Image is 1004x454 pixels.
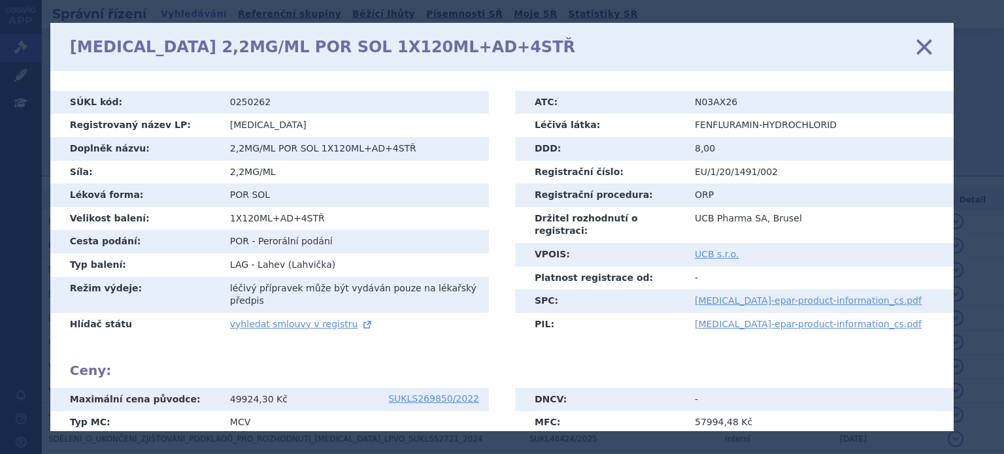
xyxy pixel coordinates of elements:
[50,91,220,114] th: SÚKL kód:
[220,184,489,207] td: POR SOL
[220,277,489,313] td: léčivý přípravek může být vydáván pouze na lékařský předpis
[50,114,220,137] th: Registrovaný název LP:
[220,161,489,184] td: 2,2MG/ML
[685,137,954,161] td: 8,00
[515,137,685,161] th: DDD:
[258,236,333,246] span: Perorální podání
[258,259,335,270] span: Lahev (Lahvička)
[230,394,288,404] span: 49924,30 Kč
[685,388,954,412] td: -
[50,184,220,207] th: Léková forma:
[685,161,954,184] td: EU/1/20/1491/002
[685,207,954,243] td: UCB Pharma SA, Brusel
[50,207,220,231] th: Velikost balení:
[685,114,954,137] td: FENFLURAMIN-HYDROCHLORID
[535,430,675,441] p: maximální finální cena
[252,236,255,246] span: -
[515,207,685,243] th: Držitel rozhodnutí o registraci:
[685,184,954,207] td: ORP
[230,319,358,329] span: vyhledat smlouvy v registru
[515,313,685,336] th: PIL:
[70,430,210,451] p: maximální cena výrobce (MCV) nebo oznámená cena původce (OP)
[50,313,220,336] th: Hlídač státu
[50,137,220,161] th: Doplněk názvu:
[230,236,249,246] span: POR
[695,249,739,259] a: UCB s.r.o.
[388,394,479,403] a: SUKLS269850/2022
[252,259,255,270] span: -
[50,161,220,184] th: Síla:
[695,319,922,329] a: [MEDICAL_DATA]-epar-product-information_cs.pdf
[515,184,685,207] th: Registrační procedura:
[230,259,248,270] span: LAG
[50,277,220,313] th: Režim výdeje:
[515,267,685,290] th: Platnost registrace od:
[515,289,685,313] th: SPC:
[695,295,922,306] a: [MEDICAL_DATA]-epar-product-information_cs.pdf
[50,253,220,277] th: Typ balení:
[515,114,685,137] th: Léčivá látka:
[515,411,685,446] th: MFC:
[220,114,489,137] td: [MEDICAL_DATA]
[685,267,954,290] td: -
[230,319,374,329] a: vyhledat smlouvy v registru
[50,388,220,412] th: Maximální cena původce:
[685,91,954,114] td: N03AX26
[515,91,685,114] th: ATC:
[515,161,685,184] th: Registrační číslo:
[685,411,954,446] td: 57994,48 Kč
[50,230,220,253] th: Cesta podání:
[515,243,685,267] th: VPOIS:
[220,137,489,161] td: 2,2MG/ML POR SOL 1X120ML+AD+4STŘ
[515,388,685,412] th: DNCV:
[70,38,575,57] h1: [MEDICAL_DATA] 2,2MG/ML POR SOL 1X120ML+AD+4STŘ
[220,91,489,114] td: 0250262
[914,37,934,57] a: zavřít
[220,207,489,231] td: 1X120ML+AD+4STŘ
[70,363,934,378] h2: Ceny:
